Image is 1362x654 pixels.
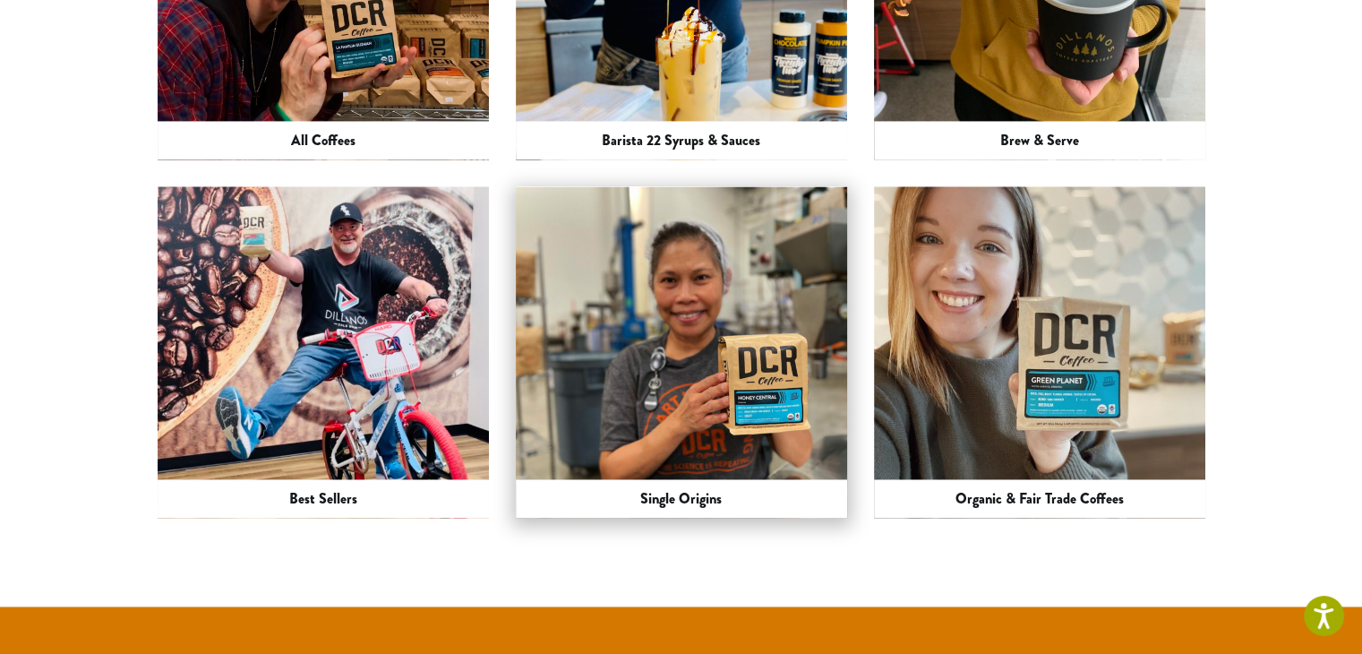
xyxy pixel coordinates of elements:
h3: Best Sellers [289,490,357,507]
h3: All Coffees [291,132,355,149]
h3: Organic & Fair Trade Coffees [955,490,1124,507]
h3: Brew & Serve [1000,132,1079,149]
a: Best Sellers [158,186,489,518]
a: Organic & Fair Trade Coffees [874,186,1205,518]
h3: Single Origins [640,490,722,507]
h3: Barista 22 Syrups & Sauces [602,132,760,149]
a: Single Origins [516,186,847,518]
